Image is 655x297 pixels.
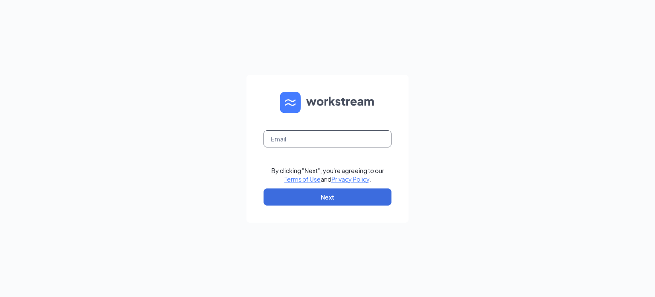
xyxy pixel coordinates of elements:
[264,130,391,147] input: Email
[264,188,391,206] button: Next
[284,175,321,183] a: Terms of Use
[271,166,384,183] div: By clicking "Next", you're agreeing to our and .
[280,92,375,113] img: WS logo and Workstream text
[331,175,369,183] a: Privacy Policy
